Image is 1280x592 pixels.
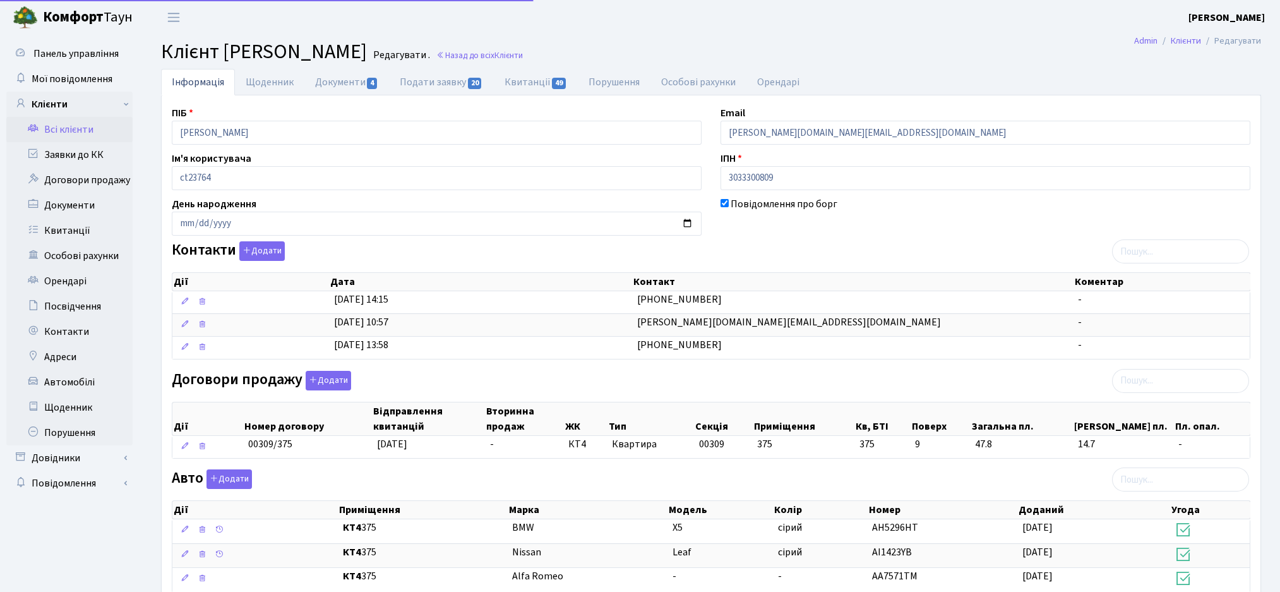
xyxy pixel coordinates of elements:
[172,469,252,489] label: Авто
[1115,28,1280,54] nav: breadcrumb
[6,269,133,294] a: Орендарі
[757,437,772,451] span: 375
[172,501,338,519] th: Дії
[673,521,683,535] span: X5
[1078,437,1169,452] span: 14.7
[721,151,742,166] label: ІПН
[33,47,119,61] span: Панель управління
[248,437,292,451] span: 00309/375
[6,167,133,193] a: Договори продажу
[731,196,837,212] label: Повідомлення про борг
[494,69,578,95] a: Квитанції
[6,41,133,66] a: Панель управління
[512,521,534,535] span: BMW
[243,402,373,435] th: Номер договору
[508,501,668,519] th: Марка
[6,142,133,167] a: Заявки до КК
[1188,10,1265,25] a: [PERSON_NAME]
[43,7,133,28] span: Таун
[6,92,133,117] a: Клієнти
[6,193,133,218] a: Документи
[436,49,523,61] a: Назад до всіхКлієнти
[343,521,361,535] b: КТ4
[637,293,722,306] span: [PHONE_NUMBER]
[971,402,1074,435] th: Загальна пл.
[43,7,104,27] b: Комфорт
[1022,521,1053,535] span: [DATE]
[172,371,351,390] label: Договори продажу
[236,239,285,262] a: Додати
[239,241,285,261] button: Контакти
[1170,501,1250,519] th: Угода
[1134,34,1157,47] a: Admin
[343,569,503,584] span: 375
[13,5,38,30] img: logo.png
[1112,468,1249,492] input: Пошук...
[172,151,251,166] label: Ім'я користувача
[389,69,493,95] a: Подати заявку
[367,78,377,89] span: 4
[329,273,632,291] th: Дата
[778,545,802,559] span: сірий
[334,293,388,306] span: [DATE] 14:15
[578,69,650,95] a: Порушення
[6,344,133,370] a: Адреси
[32,72,112,86] span: Мої повідомлення
[6,445,133,471] a: Довідники
[1112,369,1249,393] input: Пошук...
[868,501,1017,519] th: Номер
[753,402,854,435] th: Приміщення
[306,371,351,390] button: Договори продажу
[650,69,746,95] a: Особові рахунки
[773,501,868,519] th: Колір
[1178,437,1245,452] span: -
[6,370,133,395] a: Автомобілі
[485,402,564,435] th: Вторинна продаж
[1074,273,1250,291] th: Коментар
[1078,293,1082,306] span: -
[667,501,773,519] th: Модель
[6,218,133,243] a: Квитанції
[673,545,691,559] span: Leaf
[872,545,912,559] span: АІ1423YB
[172,196,256,212] label: День народження
[172,106,193,121] label: ПІБ
[1022,569,1053,583] span: [DATE]
[1188,11,1265,25] b: [PERSON_NAME]
[552,78,566,89] span: 49
[490,437,494,451] span: -
[343,545,361,559] b: КТ4
[872,521,918,535] span: АН5296НТ
[161,37,367,66] span: Клієнт [PERSON_NAME]
[158,7,189,28] button: Переключити навігацію
[343,545,503,560] span: 375
[172,402,243,435] th: Дії
[235,69,304,95] a: Щоденник
[172,273,329,291] th: Дії
[1112,239,1249,263] input: Пошук...
[632,273,1073,291] th: Контакт
[494,49,523,61] span: Клієнти
[6,420,133,445] a: Порушення
[304,69,389,95] a: Документи
[721,106,745,121] label: Email
[637,338,722,352] span: [PHONE_NUMBER]
[975,437,1068,452] span: 47.8
[6,66,133,92] a: Мої повідомлення
[6,395,133,420] a: Щоденник
[1073,402,1174,435] th: [PERSON_NAME] пл.
[334,315,388,329] span: [DATE] 10:57
[338,501,508,519] th: Приміщення
[1174,402,1250,435] th: Пл. опал.
[607,402,695,435] th: Тип
[1171,34,1201,47] a: Клієнти
[468,78,482,89] span: 20
[1022,545,1053,559] span: [DATE]
[746,69,810,95] a: Орендарі
[203,468,252,490] a: Додати
[206,469,252,489] button: Авто
[512,545,541,559] span: Nissan
[778,569,782,583] span: -
[372,402,485,435] th: Відправлення квитанцій
[859,437,906,452] span: 375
